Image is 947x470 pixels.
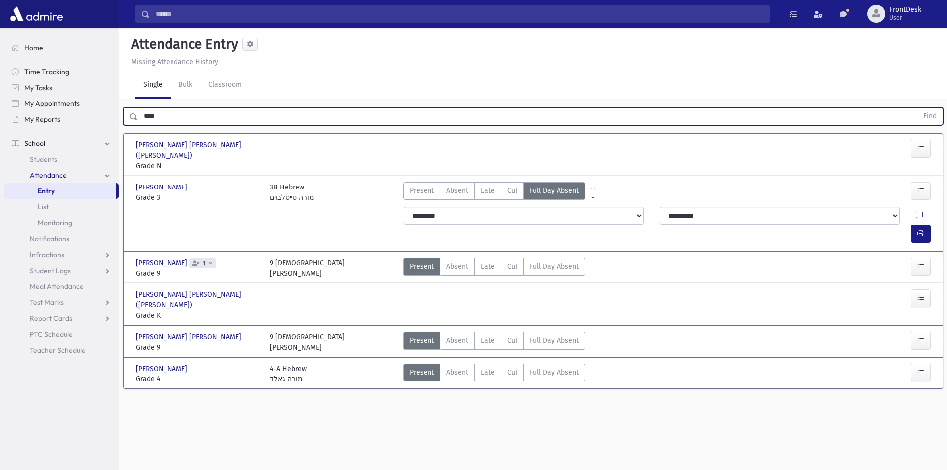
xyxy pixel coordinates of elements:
[4,64,119,80] a: Time Tracking
[24,139,45,148] span: School
[270,258,344,279] div: 9 [DEMOGRAPHIC_DATA] [PERSON_NAME]
[446,335,468,346] span: Absent
[4,80,119,95] a: My Tasks
[30,282,84,291] span: Meal Attendance
[4,342,119,358] a: Teacher Schedule
[30,346,86,355] span: Teacher Schedule
[24,115,60,124] span: My Reports
[127,36,238,53] h5: Attendance Entry
[4,326,119,342] a: PTC Schedule
[136,192,260,203] span: Grade 3
[4,199,119,215] a: List
[24,99,80,108] span: My Appointments
[4,95,119,111] a: My Appointments
[24,43,43,52] span: Home
[403,258,585,279] div: AttTypes
[410,335,434,346] span: Present
[30,155,57,164] span: Students
[507,186,517,196] span: Cut
[4,40,119,56] a: Home
[410,186,434,196] span: Present
[30,266,71,275] span: Student Logs
[4,263,119,279] a: Student Logs
[136,161,260,171] span: Grade N
[4,135,119,151] a: School
[4,310,119,326] a: Report Cards
[4,231,119,247] a: Notifications
[30,234,69,243] span: Notifications
[38,187,55,195] span: Entry
[4,247,119,263] a: Infractions
[410,261,434,272] span: Present
[4,215,119,231] a: Monitoring
[136,310,260,321] span: Grade K
[481,335,495,346] span: Late
[30,250,64,259] span: Infractions
[270,182,314,203] div: 3B Hebrew מורה טײטלבױם
[30,298,64,307] span: Test Marks
[24,67,69,76] span: Time Tracking
[4,167,119,183] a: Attendance
[917,108,943,125] button: Find
[481,186,495,196] span: Late
[530,186,579,196] span: Full Day Absent
[403,364,585,384] div: AttTypes
[135,71,171,99] a: Single
[131,58,218,66] u: Missing Attendance History
[270,332,344,353] div: 9 [DEMOGRAPHIC_DATA] [PERSON_NAME]
[481,261,495,272] span: Late
[136,332,243,342] span: [PERSON_NAME] [PERSON_NAME]
[4,279,119,294] a: Meal Attendance
[889,6,921,14] span: FrontDesk
[136,289,260,310] span: [PERSON_NAME] [PERSON_NAME] ([PERSON_NAME])
[136,374,260,384] span: Grade 4
[530,261,579,272] span: Full Day Absent
[403,332,585,353] div: AttTypes
[889,14,921,22] span: User
[4,111,119,127] a: My Reports
[403,182,585,203] div: AttTypes
[136,182,189,192] span: [PERSON_NAME]
[507,261,517,272] span: Cut
[24,83,52,92] span: My Tasks
[4,151,119,167] a: Students
[446,261,468,272] span: Absent
[136,364,189,374] span: [PERSON_NAME]
[507,335,517,346] span: Cut
[410,367,434,377] span: Present
[150,5,769,23] input: Search
[171,71,200,99] a: Bulk
[136,268,260,279] span: Grade 9
[30,330,73,339] span: PTC Schedule
[30,314,72,323] span: Report Cards
[270,364,307,384] div: 4-A Hebrew מורה גאלד
[127,58,218,66] a: Missing Attendance History
[446,367,468,377] span: Absent
[8,4,65,24] img: AdmirePro
[446,186,468,196] span: Absent
[4,294,119,310] a: Test Marks
[530,335,579,346] span: Full Day Absent
[200,71,250,99] a: Classroom
[136,140,260,161] span: [PERSON_NAME] [PERSON_NAME] ([PERSON_NAME])
[136,342,260,353] span: Grade 9
[38,202,49,211] span: List
[201,260,207,267] span: 1
[530,367,579,377] span: Full Day Absent
[30,171,67,180] span: Attendance
[481,367,495,377] span: Late
[4,183,116,199] a: Entry
[38,218,72,227] span: Monitoring
[507,367,517,377] span: Cut
[136,258,189,268] span: [PERSON_NAME]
